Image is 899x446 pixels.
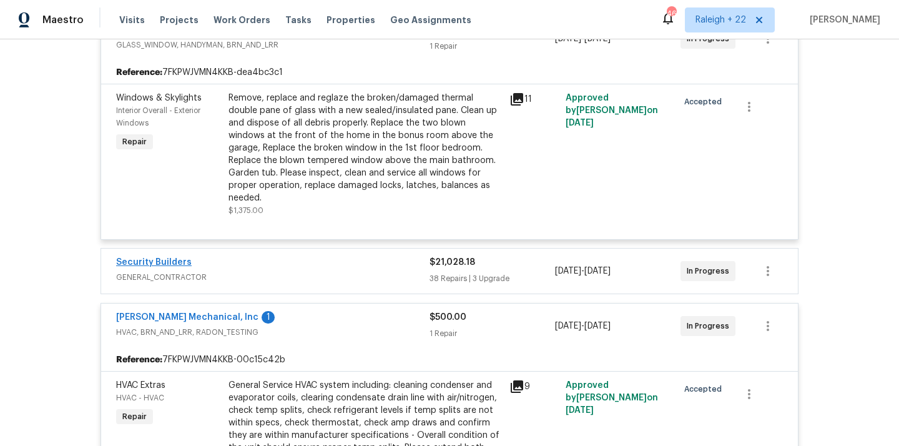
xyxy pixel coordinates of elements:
[228,92,502,204] div: Remove, replace and reglaze the broken/damaged thermal double pane of glass with a new sealed/ins...
[117,136,152,148] span: Repair
[119,14,145,26] span: Visits
[695,14,746,26] span: Raleigh + 22
[116,394,164,402] span: HVAC - HVAC
[116,39,430,51] span: GLASS_WINDOW, HANDYMAN, BRN_AND_LRR
[327,14,375,26] span: Properties
[555,320,611,332] span: -
[101,349,798,371] div: 7FKPWJVMN4KKB-00c15c42b
[684,96,727,108] span: Accepted
[555,267,581,275] span: [DATE]
[262,311,275,324] div: 1
[687,265,734,277] span: In Progress
[684,383,727,395] span: Accepted
[116,313,258,322] a: [PERSON_NAME] Mechanical, Inc
[566,381,658,415] span: Approved by [PERSON_NAME] on
[101,61,798,84] div: 7FKPWJVMN4KKB-dea4bc3c1
[42,14,84,26] span: Maestro
[116,94,202,102] span: Windows & Skylights
[116,107,200,127] span: Interior Overall - Exterior Windows
[116,271,430,284] span: GENERAL_CONTRACTOR
[566,119,594,127] span: [DATE]
[687,320,734,332] span: In Progress
[584,322,611,330] span: [DATE]
[430,40,555,52] div: 1 Repair
[555,265,611,277] span: -
[430,258,475,267] span: $21,028.18
[555,322,581,330] span: [DATE]
[430,313,466,322] span: $500.00
[117,410,152,423] span: Repair
[805,14,880,26] span: [PERSON_NAME]
[667,7,675,20] div: 461
[285,16,312,24] span: Tasks
[430,272,555,285] div: 38 Repairs | 3 Upgrade
[116,66,162,79] b: Reference:
[116,258,192,267] a: Security Builders
[214,14,270,26] span: Work Orders
[116,354,162,366] b: Reference:
[160,14,199,26] span: Projects
[509,379,558,394] div: 9
[566,406,594,415] span: [DATE]
[390,14,471,26] span: Geo Assignments
[430,327,555,340] div: 1 Repair
[116,381,165,390] span: HVAC Extras
[116,326,430,339] span: HVAC, BRN_AND_LRR, RADON_TESTING
[509,92,558,107] div: 11
[228,207,263,214] span: $1,375.00
[584,267,611,275] span: [DATE]
[566,94,658,127] span: Approved by [PERSON_NAME] on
